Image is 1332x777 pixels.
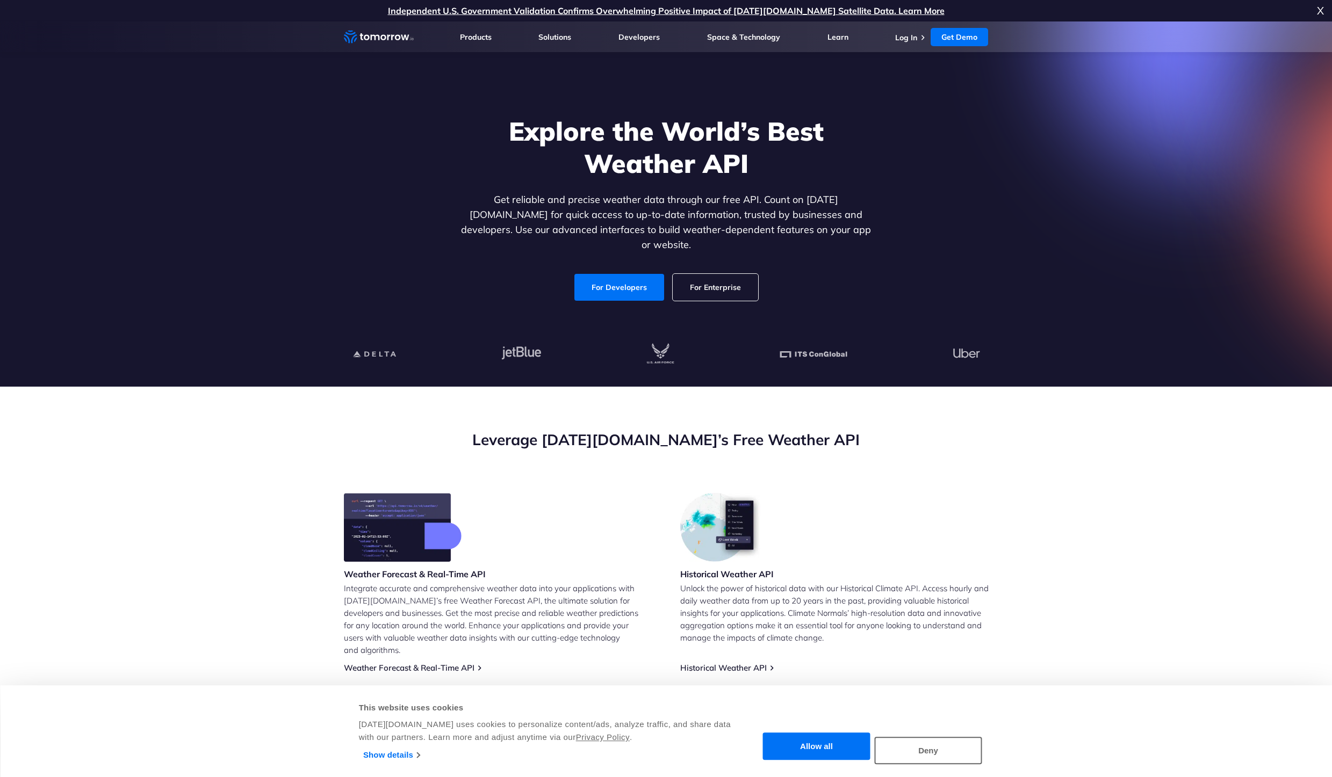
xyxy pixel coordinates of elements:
[827,32,848,42] a: Learn
[363,747,420,763] a: Show details
[680,663,767,673] a: Historical Weather API
[895,33,917,42] a: Log In
[459,115,874,179] h1: Explore the World’s Best Weather API
[460,32,492,42] a: Products
[673,274,758,301] a: For Enterprise
[344,29,414,45] a: Home link
[931,28,988,46] a: Get Demo
[344,568,486,580] h3: Weather Forecast & Real-Time API
[618,32,660,42] a: Developers
[344,663,474,673] a: Weather Forecast & Real-Time API
[344,430,989,450] h2: Leverage [DATE][DOMAIN_NAME]’s Free Weather API
[344,582,652,656] p: Integrate accurate and comprehensive weather data into your applications with [DATE][DOMAIN_NAME]...
[388,5,945,16] a: Independent U.S. Government Validation Confirms Overwhelming Positive Impact of [DATE][DOMAIN_NAM...
[707,32,780,42] a: Space & Technology
[763,733,870,760] button: Allow all
[680,568,774,580] h3: Historical Weather API
[359,718,732,744] div: [DATE][DOMAIN_NAME] uses cookies to personalize content/ads, analyze traffic, and share data with...
[576,732,630,742] a: Privacy Policy
[359,701,732,714] div: This website uses cookies
[538,32,571,42] a: Solutions
[680,582,989,644] p: Unlock the power of historical data with our Historical Climate API. Access hourly and daily weat...
[574,274,664,301] a: For Developers
[875,737,982,764] button: Deny
[459,192,874,252] p: Get reliable and precise weather data through our free API. Count on [DATE][DOMAIN_NAME] for quic...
